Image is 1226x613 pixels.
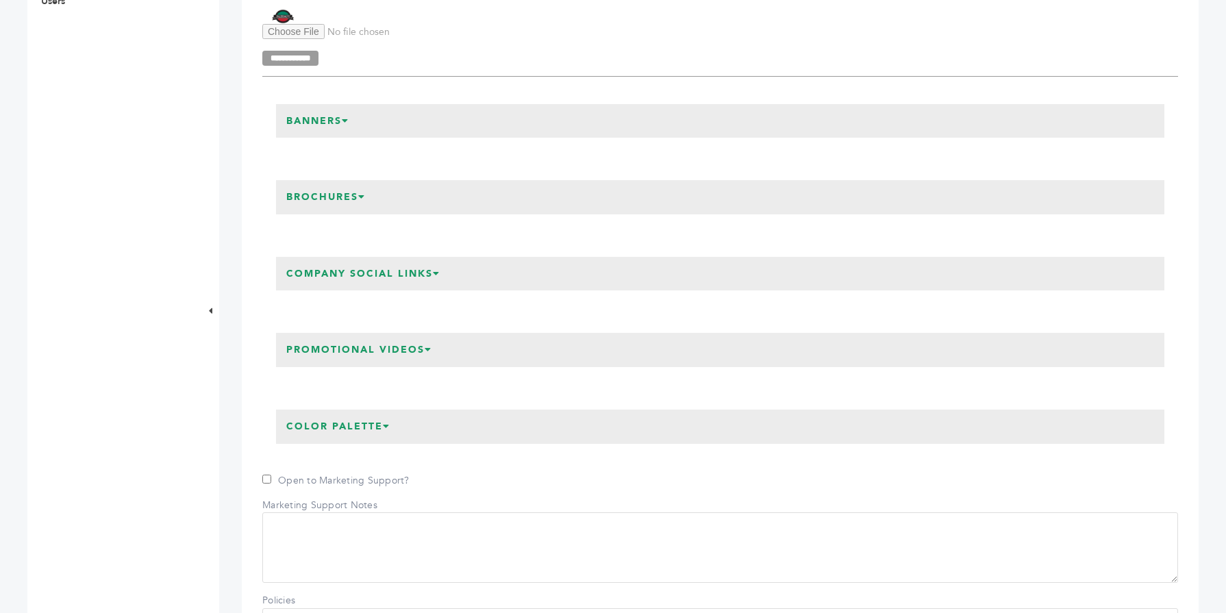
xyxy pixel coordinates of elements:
label: Open to Marketing Support? [262,474,410,488]
h3: Color Palette [276,410,401,444]
label: Marketing Support Notes [262,499,377,512]
h3: Company Social Links [276,257,451,291]
input: Open to Marketing Support? [262,475,271,484]
h3: Brochures [276,180,376,214]
label: Policies [262,594,358,608]
img: Palermo's [262,9,303,24]
h3: Banners [276,104,360,138]
h3: Promotional Videos [276,333,442,367]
